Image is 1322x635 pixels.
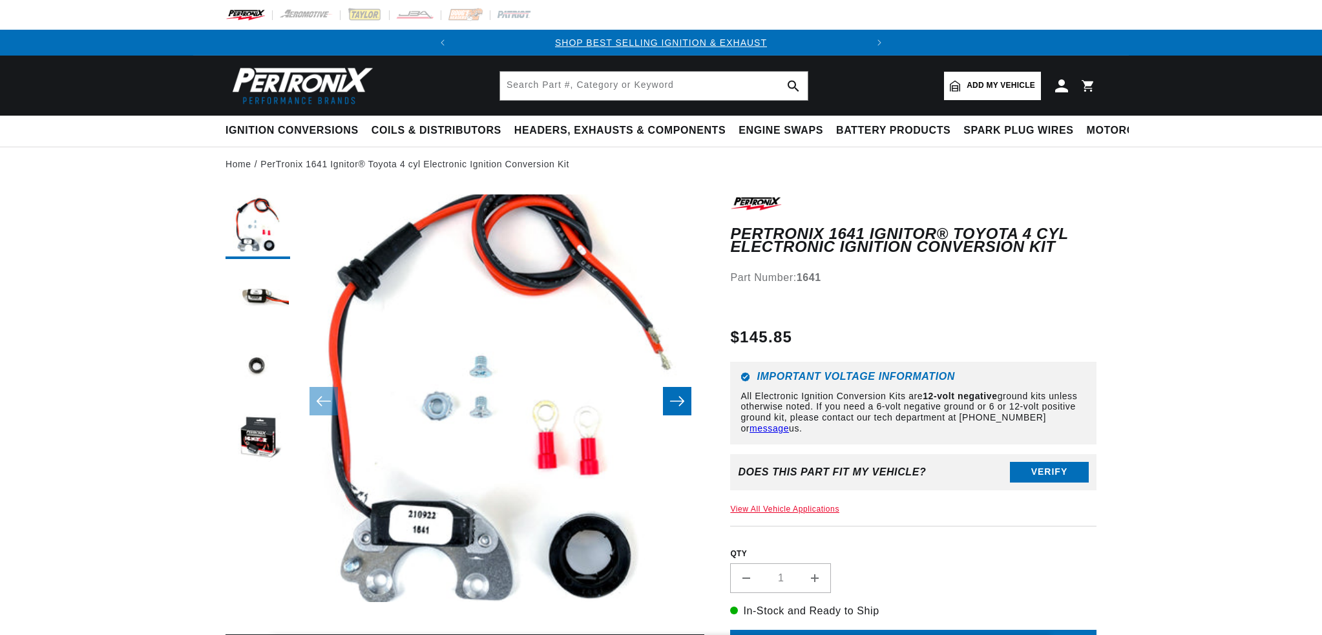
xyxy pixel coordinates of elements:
[1080,116,1170,146] summary: Motorcycle
[508,116,732,146] summary: Headers, Exhausts & Components
[730,269,1096,286] div: Part Number:
[967,79,1035,92] span: Add my vehicle
[663,387,691,415] button: Slide right
[372,124,501,138] span: Coils & Distributors
[732,116,830,146] summary: Engine Swaps
[226,157,1096,171] nav: breadcrumbs
[836,124,950,138] span: Battery Products
[730,603,1096,619] p: In-Stock and Ready to Ship
[730,548,1096,559] label: QTY
[514,124,726,138] span: Headers, Exhausts & Components
[738,466,926,478] div: Does This part fit My vehicle?
[740,391,1086,434] p: All Electronic Ignition Conversion Kits are ground kits unless otherwise noted. If you need a 6-v...
[226,194,290,259] button: Load image 1 in gallery view
[226,194,704,609] media-gallery: Gallery Viewer
[226,337,290,401] button: Load image 3 in gallery view
[430,30,456,56] button: Translation missing: en.sections.announcements.previous_announcement
[963,124,1073,138] span: Spark Plug Wires
[226,157,251,171] a: Home
[193,30,1129,56] slideshow-component: Translation missing: en.sections.announcements.announcement_bar
[310,387,338,415] button: Slide left
[830,116,957,146] summary: Battery Products
[226,63,374,108] img: Pertronix
[226,116,365,146] summary: Ignition Conversions
[779,72,808,100] button: search button
[365,116,508,146] summary: Coils & Distributors
[226,124,359,138] span: Ignition Conversions
[456,36,866,50] div: Announcement
[739,124,823,138] span: Engine Swaps
[750,423,789,433] a: message
[456,36,866,50] div: 1 of 2
[555,37,767,48] a: SHOP BEST SELLING IGNITION & EXHAUST
[1010,462,1089,483] button: Verify
[500,72,808,100] input: Search Part #, Category or Keyword
[944,72,1041,100] a: Add my vehicle
[730,227,1096,254] h1: PerTronix 1641 Ignitor® Toyota 4 cyl Electronic Ignition Conversion Kit
[923,391,997,401] strong: 12-volt negative
[226,265,290,330] button: Load image 2 in gallery view
[957,116,1080,146] summary: Spark Plug Wires
[1087,124,1164,138] span: Motorcycle
[797,272,821,283] strong: 1641
[740,372,1086,382] h6: Important Voltage Information
[730,505,839,514] a: View All Vehicle Applications
[226,408,290,472] button: Load image 4 in gallery view
[730,326,792,349] span: $145.85
[866,30,892,56] button: Translation missing: en.sections.announcements.next_announcement
[260,157,569,171] a: PerTronix 1641 Ignitor® Toyota 4 cyl Electronic Ignition Conversion Kit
